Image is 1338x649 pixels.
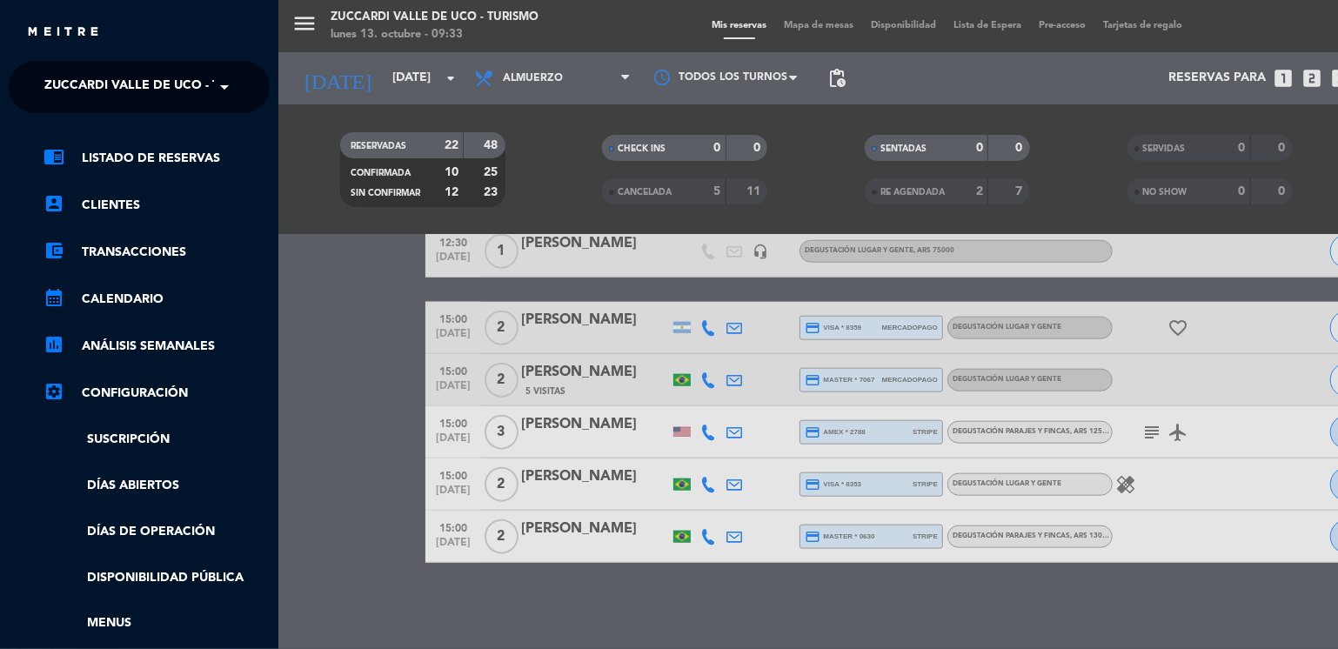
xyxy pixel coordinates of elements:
a: Suscripción [43,430,270,450]
i: settings_applications [43,381,64,402]
i: calendar_month [43,287,64,308]
a: account_boxClientes [43,195,270,216]
a: calendar_monthCalendario [43,289,270,310]
span: Zuccardi Valle de Uco - Turismo [44,69,268,105]
a: chrome_reader_modeListado de Reservas [43,148,270,169]
a: Configuración [43,383,270,404]
a: account_balance_walletTransacciones [43,242,270,263]
i: account_balance_wallet [43,240,64,261]
a: Días abiertos [43,476,270,496]
img: MEITRE [26,26,100,39]
i: assessment [43,334,64,355]
i: chrome_reader_mode [43,146,64,167]
i: account_box [43,193,64,214]
a: assessmentANÁLISIS SEMANALES [43,336,270,357]
a: Menus [43,613,270,633]
a: Días de Operación [43,522,270,542]
a: Disponibilidad pública [43,568,270,588]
